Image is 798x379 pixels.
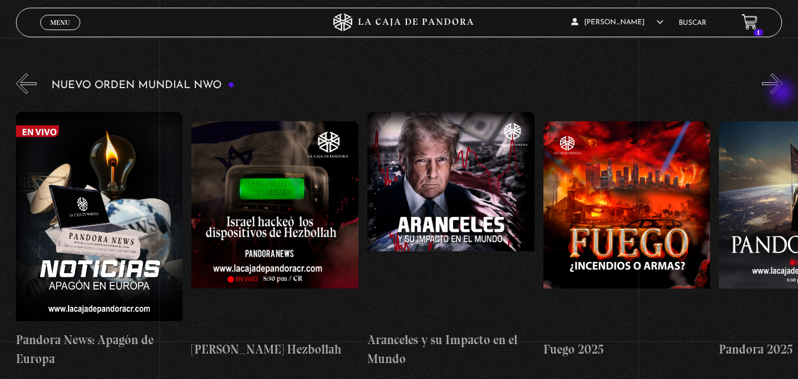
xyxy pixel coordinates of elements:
[191,340,359,359] h4: [PERSON_NAME] Hezbollah
[754,29,763,36] span: 1
[571,19,663,26] span: [PERSON_NAME]
[16,331,183,368] h4: Pandora News: Apagón de Europa
[762,73,783,94] button: Next
[191,103,359,378] a: [PERSON_NAME] Hezbollah
[16,73,37,94] button: Previous
[46,29,74,37] span: Cerrar
[50,19,70,26] span: Menu
[543,103,711,378] a: Fuego 2025
[51,80,234,91] h3: Nuevo Orden Mundial NWO
[16,103,183,378] a: Pandora News: Apagón de Europa
[543,340,711,359] h4: Fuego 2025
[367,103,535,378] a: Aranceles y su Impacto en el Mundo
[679,20,706,27] a: Buscar
[742,14,758,30] a: 1
[367,331,535,368] h4: Aranceles y su Impacto en el Mundo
